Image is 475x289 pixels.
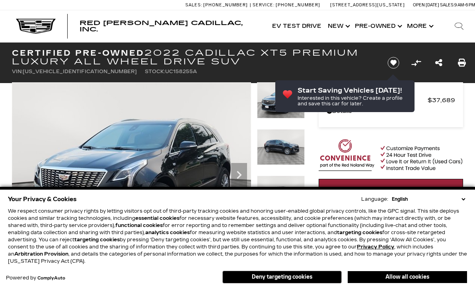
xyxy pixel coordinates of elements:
[6,275,65,281] div: Powered by
[23,69,137,74] span: [US_VEHICLE_IDENTIFICATION_NUMBER]
[319,179,463,200] a: Start Your Deal
[80,19,243,33] span: Red [PERSON_NAME] Cadillac, Inc.
[410,57,422,69] button: Compare vehicle
[390,196,467,203] select: Language Select
[37,276,65,281] a: ComplyAuto
[12,48,374,66] h1: 2022 Cadillac XT5 Premium Luxury All Wheel Drive SUV
[135,215,179,221] strong: essential cookies
[327,95,428,106] span: Red [PERSON_NAME]
[385,56,402,69] button: Save vehicle
[257,129,305,165] img: Certified Used 2022 Stellar Black Metallic Cadillac Premium Luxury image 2
[12,48,144,58] strong: Certified Pre-Owned
[330,2,405,8] a: [STREET_ADDRESS][US_STATE]
[435,57,442,68] a: Share this Certified Pre-Owned 2022 Cadillac XT5 Premium Luxury All Wheel Drive SUV
[428,95,455,106] span: $37,689
[337,230,382,235] strong: targeting cookies
[269,10,325,42] a: EV Test Drive
[404,10,435,42] button: More
[16,19,56,34] img: Cadillac Dark Logo with Cadillac White Text
[413,2,439,8] span: Open [DATE]
[357,244,394,250] a: Privacy Policy
[8,194,77,205] span: Your Privacy & Cookies
[185,2,202,8] span: Sales:
[327,106,455,117] a: Details
[8,208,467,265] p: We respect consumer privacy rights by letting visitors opt out of third-party tracking cookies an...
[257,176,305,212] img: Certified Used 2022 Stellar Black Metallic Cadillac Premium Luxury image 3
[145,69,165,74] span: Stock:
[74,237,120,242] strong: targeting cookies
[80,20,261,33] a: Red [PERSON_NAME] Cadillac, Inc.
[458,57,466,68] a: Print this Certified Pre-Owned 2022 Cadillac XT5 Premium Luxury All Wheel Drive SUV
[361,197,388,202] div: Language:
[12,69,23,74] span: VIN:
[348,271,467,283] button: Allow all cookies
[276,2,320,8] span: [PHONE_NUMBER]
[325,10,352,42] a: New
[250,3,322,7] a: Service: [PHONE_NUMBER]
[362,186,420,193] span: Start Your Deal
[185,3,250,7] a: Sales: [PHONE_NUMBER]
[454,2,475,8] span: 9 AM-6 PM
[352,10,404,42] a: Pre-Owned
[12,82,251,262] img: Certified Used 2022 Stellar Black Metallic Cadillac Premium Luxury image 1
[165,69,197,74] span: UC158255A
[203,2,248,8] span: [PHONE_NUMBER]
[14,251,68,257] strong: Arbitration Provision
[222,271,342,283] button: Deny targeting cookies
[327,95,455,106] a: Red [PERSON_NAME] $37,689
[231,163,247,187] div: Next
[145,230,190,235] strong: analytics cookies
[115,223,163,228] strong: functional cookies
[253,2,274,8] span: Service:
[257,82,305,118] img: Certified Used 2022 Stellar Black Metallic Cadillac Premium Luxury image 1
[440,2,454,8] span: Sales:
